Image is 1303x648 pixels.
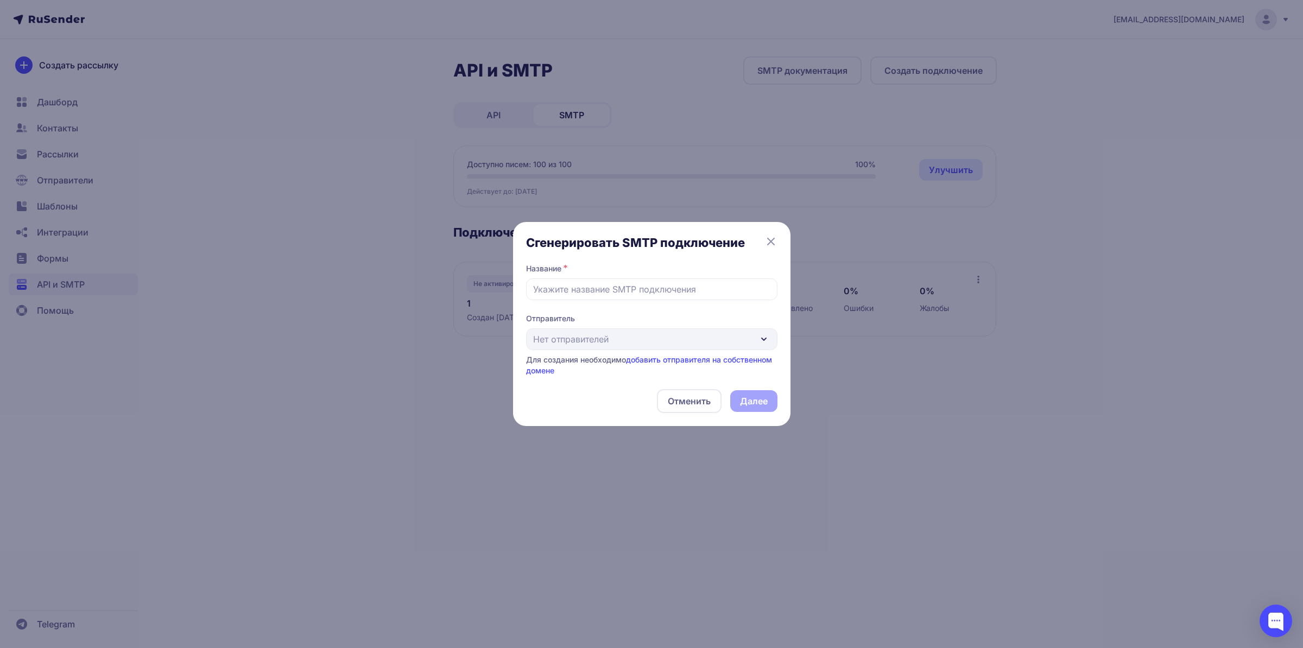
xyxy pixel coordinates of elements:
[657,389,722,413] button: Отменить
[526,313,777,324] span: Отправитель
[526,355,772,375] span: Для создания необходимо
[526,355,772,375] a: добавить отправителя на собственном домене
[526,235,777,250] h3: Сгенерировать SMTP подключение
[526,263,561,274] label: Название
[526,278,777,300] input: Укажите название SMTP подключения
